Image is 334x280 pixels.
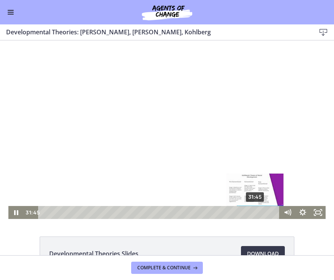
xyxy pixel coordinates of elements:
[280,166,295,179] button: Mute
[6,8,15,17] button: Enable menu
[137,265,191,271] span: Complete & continue
[295,166,310,179] button: Show settings menu
[131,262,203,274] button: Complete & continue
[121,3,213,21] img: Agents of Change
[241,246,285,261] a: Download
[247,249,279,258] span: Download
[44,166,276,179] div: Playbar
[310,166,326,179] button: Fullscreen
[6,27,303,37] h3: Developmental Theories: [PERSON_NAME], [PERSON_NAME], Kohlberg
[8,166,24,179] button: Pause
[49,249,138,258] span: Developmental Theories Slides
